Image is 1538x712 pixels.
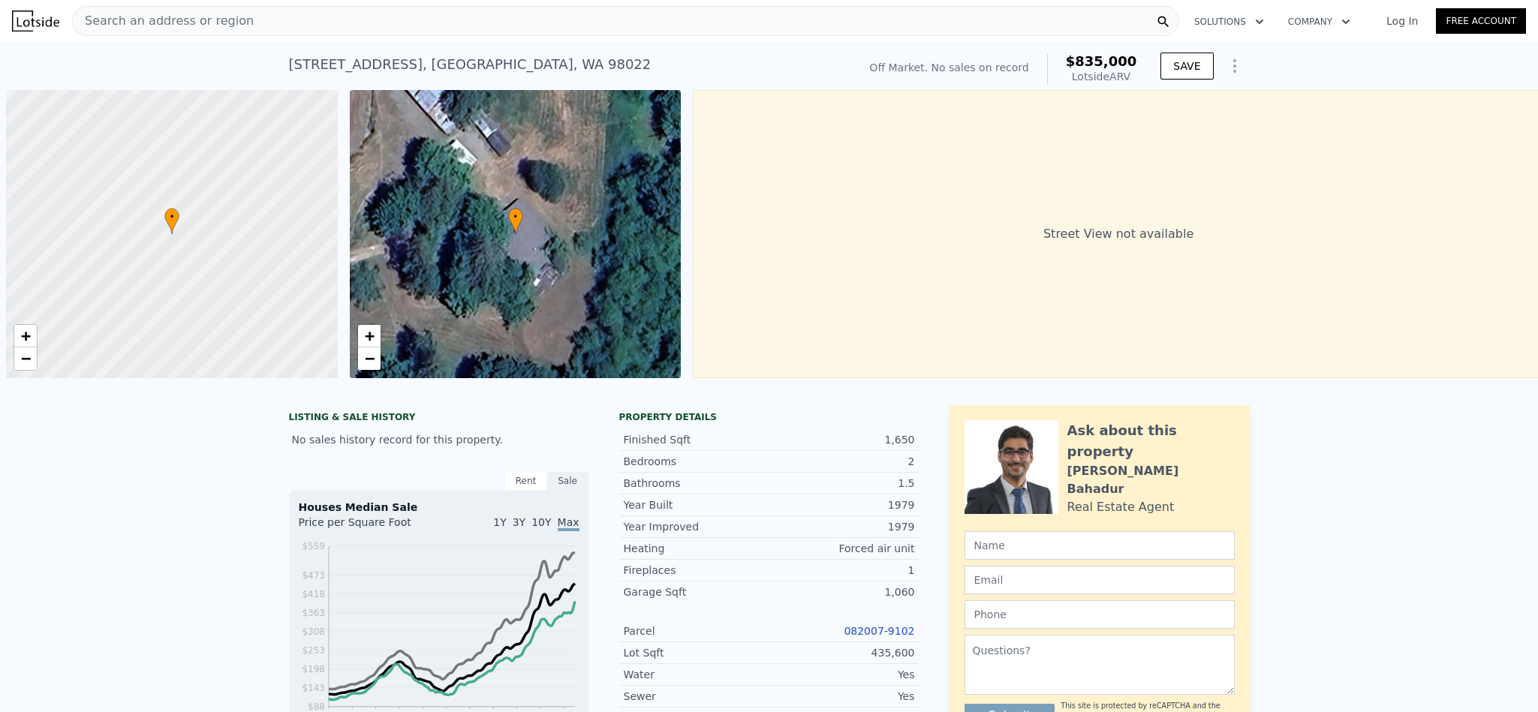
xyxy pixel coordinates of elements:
a: Free Account [1436,8,1526,34]
div: LISTING & SALE HISTORY [289,411,589,426]
button: Company [1276,8,1362,35]
div: Yes [769,689,915,704]
div: Lot Sqft [624,645,769,660]
span: + [21,326,31,345]
span: Max [558,516,579,531]
div: Lotside ARV [1066,69,1137,84]
button: SAVE [1160,53,1213,80]
div: 1979 [769,519,915,534]
div: Real Estate Agent [1067,498,1175,516]
div: Year Improved [624,519,769,534]
a: Log In [1368,14,1436,29]
div: Ask about this property [1067,420,1235,462]
a: Zoom out [358,347,381,370]
input: Email [965,566,1235,594]
div: 1.5 [769,476,915,491]
div: 1,060 [769,584,915,599]
button: Show Options [1220,51,1250,81]
div: [STREET_ADDRESS] , [GEOGRAPHIC_DATA] , WA 98022 [289,54,652,75]
a: Zoom in [358,325,381,347]
button: Solutions [1182,8,1276,35]
div: 1,650 [769,432,915,447]
div: 1 [769,563,915,578]
div: Year Built [624,497,769,512]
tspan: $363 [302,608,325,618]
div: No sales history record for this property. [289,426,589,453]
div: Finished Sqft [624,432,769,447]
tspan: $308 [302,626,325,637]
tspan: $253 [302,645,325,656]
div: Water [624,667,769,682]
span: 1Y [493,516,506,528]
a: 082007-9102 [844,625,914,637]
div: Forced air unit [769,541,915,556]
tspan: $473 [302,570,325,581]
div: • [164,208,179,234]
span: − [364,349,374,368]
div: Price per Square Foot [299,515,439,539]
span: 10Y [531,516,551,528]
span: $835,000 [1066,53,1137,69]
a: Zoom out [14,347,37,370]
span: • [164,210,179,224]
div: Property details [619,411,919,423]
span: 3Y [513,516,525,528]
div: 435,600 [769,645,915,660]
div: Garage Sqft [624,584,769,599]
div: • [508,208,523,234]
tspan: $143 [302,683,325,693]
input: Name [965,531,1235,560]
tspan: $198 [302,664,325,674]
div: Houses Median Sale [299,500,579,515]
div: Yes [769,667,915,682]
div: Rent [505,471,547,491]
div: Fireplaces [624,563,769,578]
div: Bedrooms [624,454,769,469]
div: Heating [624,541,769,556]
span: • [508,210,523,224]
tspan: $88 [308,701,325,712]
div: Sewer [624,689,769,704]
div: Off Market. No sales on record [869,60,1028,75]
div: 2 [769,454,915,469]
span: − [21,349,31,368]
div: [PERSON_NAME] Bahadur [1067,462,1235,498]
div: Sale [547,471,589,491]
tspan: $418 [302,589,325,599]
div: Bathrooms [624,476,769,491]
img: Lotside [12,11,59,32]
span: + [364,326,374,345]
span: Search an address or region [73,12,254,30]
input: Phone [965,600,1235,629]
a: Zoom in [14,325,37,347]
tspan: $559 [302,541,325,551]
div: 1979 [769,497,915,512]
div: Parcel [624,623,769,638]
